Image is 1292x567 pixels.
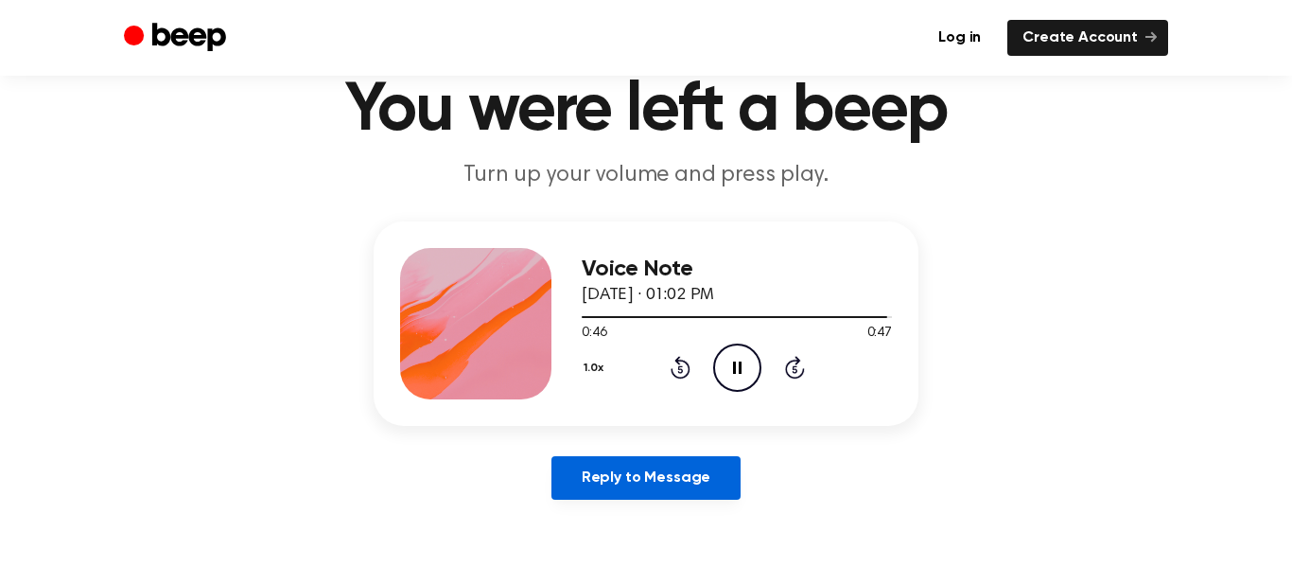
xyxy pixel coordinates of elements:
[551,456,741,500] a: Reply to Message
[124,20,231,57] a: Beep
[582,352,611,384] button: 1.0x
[582,287,714,304] span: [DATE] · 01:02 PM
[162,77,1130,145] h1: You were left a beep
[283,160,1009,191] p: Turn up your volume and press play.
[923,20,996,56] a: Log in
[582,324,606,344] span: 0:46
[867,324,892,344] span: 0:47
[582,257,892,282] h3: Voice Note
[1007,20,1168,56] a: Create Account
